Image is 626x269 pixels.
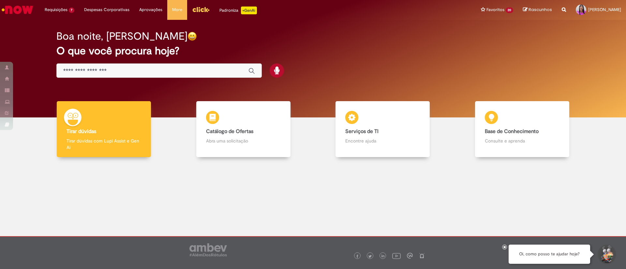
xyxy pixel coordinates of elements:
[206,138,281,144] p: Abra uma solicitação
[1,3,34,16] img: ServiceNow
[381,254,385,258] img: logo_footer_linkedin.png
[345,138,420,144] p: Encontre ajuda
[56,45,570,57] h2: O que você procura hoje?
[189,243,227,256] img: logo_footer_ambev_rotulo_gray.png
[588,7,621,12] span: [PERSON_NAME]
[67,138,141,151] p: Tirar dúvidas com Lupi Assist e Gen Ai
[485,128,539,135] b: Base de Conhecimento
[172,7,182,13] span: More
[529,7,552,13] span: Rascunhos
[139,7,162,13] span: Aprovações
[368,255,372,258] img: logo_footer_twitter.png
[241,7,257,14] p: +GenAi
[313,101,453,157] a: Serviços de TI Encontre ajuda
[67,128,96,135] b: Tirar dúvidas
[453,101,592,157] a: Base de Conhecimento Consulte e aprenda
[187,32,197,41] img: happy-face.png
[219,7,257,14] div: Padroniza
[509,245,590,264] div: Oi, como posso te ajudar hoje?
[407,253,413,259] img: logo_footer_workplace.png
[392,251,401,260] img: logo_footer_youtube.png
[174,101,313,157] a: Catálogo de Ofertas Abra uma solicitação
[523,7,552,13] a: Rascunhos
[597,245,616,264] button: Iniciar Conversa de Suporte
[419,253,425,259] img: logo_footer_naosei.png
[69,7,74,13] span: 7
[84,7,129,13] span: Despesas Corporativas
[486,7,504,13] span: Favoritos
[56,31,187,42] h2: Boa noite, [PERSON_NAME]
[206,128,253,135] b: Catálogo de Ofertas
[192,5,210,14] img: click_logo_yellow_360x200.png
[345,128,379,135] b: Serviços de TI
[506,7,513,13] span: 20
[485,138,559,144] p: Consulte e aprenda
[356,255,359,258] img: logo_footer_facebook.png
[34,101,174,157] a: Tirar dúvidas Tirar dúvidas com Lupi Assist e Gen Ai
[45,7,67,13] span: Requisições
